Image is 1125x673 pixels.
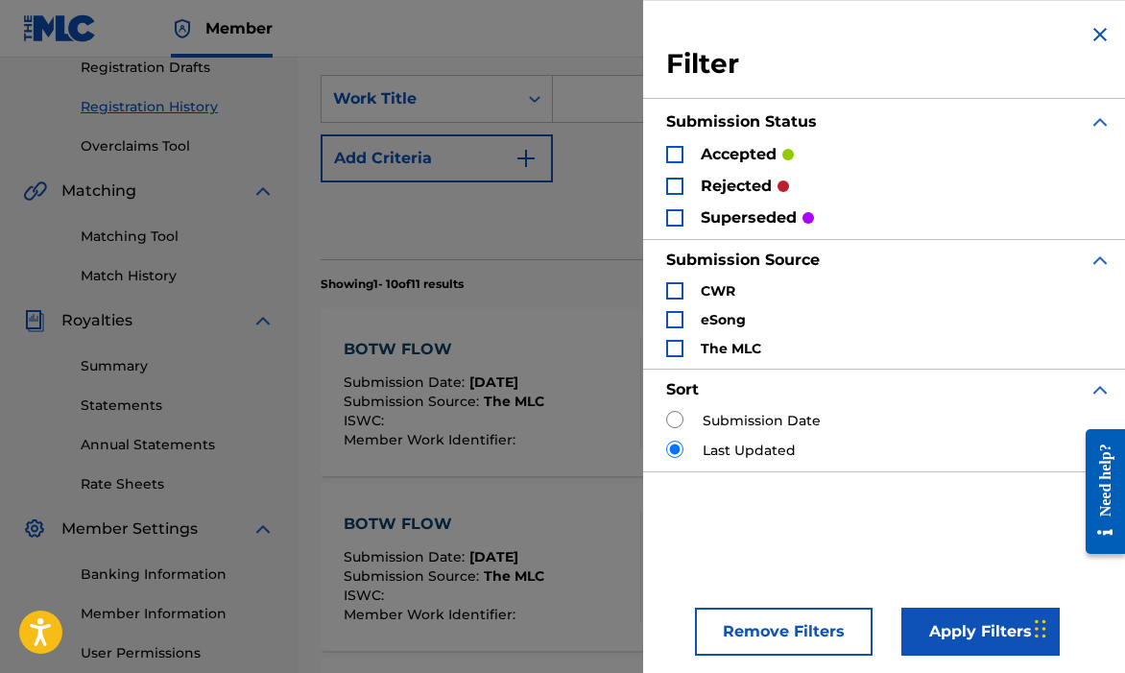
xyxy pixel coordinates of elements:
span: Matching [61,180,136,203]
iframe: Resource Center [1071,414,1125,568]
button: Apply Filters [901,608,1060,656]
img: expand [1089,249,1112,272]
label: Submission Date [703,411,821,431]
button: Remove Filters [695,608,873,656]
strong: Submission Source [666,251,820,269]
a: Statements [81,396,275,416]
a: Overclaims Tool [81,136,275,156]
form: Search Form [321,75,1102,259]
span: [DATE] [469,548,518,565]
img: expand [1089,110,1112,133]
span: ISWC : [344,412,389,429]
img: expand [251,180,275,203]
iframe: Chat Widget [1029,581,1125,673]
a: BOTW FLOWSubmission Date:[DATE]Submission Source:The MLCISWC:Member Work Identifier:Writers (1)[P... [321,483,1102,651]
img: close [1089,23,1112,46]
img: expand [251,309,275,332]
a: Matching Tool [81,227,275,247]
span: [DATE] [469,373,518,391]
div: BOTW FLOW [344,338,544,361]
img: Royalties [23,309,46,332]
a: User Permissions [81,643,275,663]
img: expand [1089,378,1112,401]
img: MLC Logo [23,14,97,42]
span: The MLC [484,567,544,585]
div: BOTW FLOW [344,513,544,536]
strong: CWR [701,282,735,300]
div: Work Title [333,87,506,110]
span: Member [205,17,273,39]
a: Registration Drafts [81,58,275,78]
p: rejected [701,175,772,198]
a: Registration History [81,97,275,117]
span: Royalties [61,309,132,332]
p: accepted [701,143,777,166]
img: 9d2ae6d4665cec9f34b9.svg [515,147,538,170]
img: Matching [23,180,47,203]
img: expand [251,517,275,541]
a: BOTW FLOWSubmission Date:[DATE]Submission Source:The MLCISWC:Member Work Identifier:Writers (1)[P... [321,308,1102,476]
strong: The MLC [701,340,761,357]
a: Member Information [81,604,275,624]
strong: Submission Status [666,112,817,131]
img: Top Rightsholder [171,17,194,40]
span: Member Settings [61,517,198,541]
a: Banking Information [81,565,275,585]
span: Member Work Identifier : [344,431,520,448]
button: Add Criteria [321,134,553,182]
a: Match History [81,266,275,286]
a: Annual Statements [81,435,275,455]
span: The MLC [484,393,544,410]
img: Member Settings [23,517,46,541]
a: Rate Sheets [81,474,275,494]
p: superseded [701,206,797,229]
h3: Filter [666,47,1112,82]
span: Submission Date : [344,548,469,565]
span: Member Work Identifier : [344,606,520,623]
a: Summary [81,356,275,376]
div: Drag [1035,600,1046,658]
p: Showing 1 - 10 of 11 results [321,276,464,293]
label: Last Updated [703,441,796,461]
span: Submission Date : [344,373,469,391]
span: Submission Source : [344,393,484,410]
strong: Sort [666,380,699,398]
span: ISWC : [344,587,389,604]
strong: eSong [701,311,746,328]
span: Submission Source : [344,567,484,585]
